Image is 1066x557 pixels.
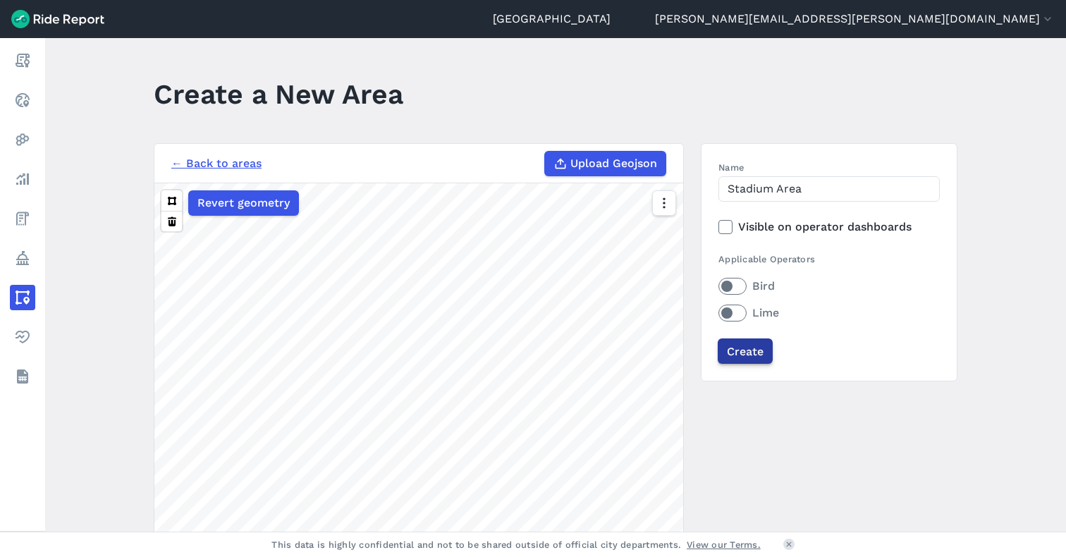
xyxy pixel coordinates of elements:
[655,11,1055,27] button: [PERSON_NAME][EMAIL_ADDRESS][PERSON_NAME][DOMAIN_NAME]
[10,285,35,310] a: Areas
[687,538,761,551] a: View our Terms.
[718,252,940,266] div: Applicable Operators
[171,155,262,172] a: ← Back to areas
[188,190,299,216] button: Revert geometry
[718,305,940,322] label: Lime
[570,155,657,172] span: Upload Geojson
[493,11,611,27] a: [GEOGRAPHIC_DATA]
[11,10,104,28] img: Ride Report
[154,75,403,114] h1: Create a New Area
[161,190,182,211] button: Polygon tool (p)
[197,195,290,212] span: Revert geometry
[10,206,35,231] a: Fees
[718,278,940,295] label: Bird
[10,48,35,73] a: Report
[10,87,35,113] a: Realtime
[10,127,35,152] a: Heatmaps
[718,219,940,235] label: Visible on operator dashboards
[718,338,773,364] input: Create
[10,166,35,192] a: Analyze
[718,176,940,202] input: Enter a name
[10,324,35,350] a: Health
[10,364,35,389] a: Datasets
[10,245,35,271] a: Policy
[161,211,182,231] button: Delete
[718,161,940,174] label: Name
